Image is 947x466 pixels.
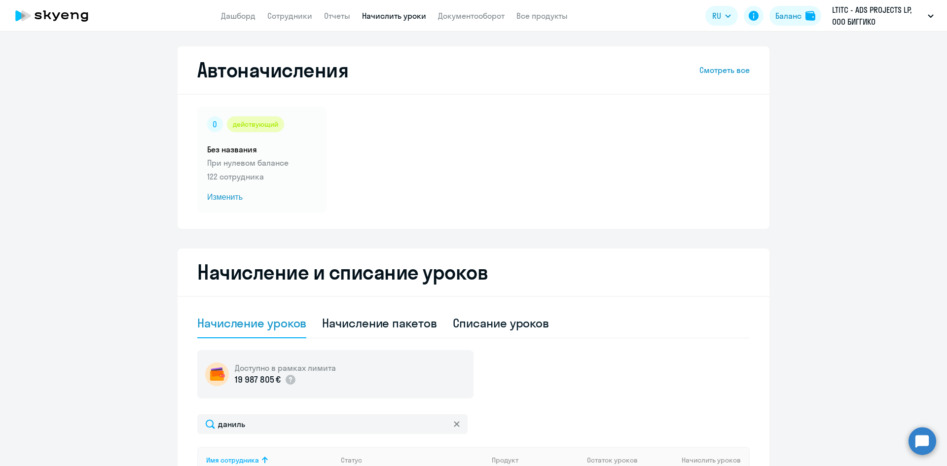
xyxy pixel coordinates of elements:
[235,373,281,386] p: 19 987 805 €
[587,456,648,465] div: Остаток уроков
[221,11,255,21] a: Дашборд
[587,456,638,465] span: Остаток уроков
[341,456,484,465] div: Статус
[362,11,426,21] a: Начислить уроки
[805,11,815,21] img: balance
[492,456,518,465] div: Продукт
[207,144,317,155] h5: Без названия
[197,260,750,284] h2: Начисление и списание уроков
[516,11,568,21] a: Все продукты
[227,116,284,132] div: действующий
[197,315,306,331] div: Начисление уроков
[492,456,580,465] div: Продукт
[206,456,333,465] div: Имя сотрудника
[206,456,259,465] div: Имя сотрудника
[205,362,229,386] img: wallet-circle.png
[341,456,362,465] div: Статус
[699,64,750,76] a: Смотреть все
[827,4,939,28] button: LTITC - ADS PROJECTS LP, ООО БИГГИКО
[453,315,549,331] div: Списание уроков
[197,414,468,434] input: Поиск по имени, email, продукту или статусу
[832,4,924,28] p: LTITC - ADS PROJECTS LP, ООО БИГГИКО
[197,58,348,82] h2: Автоначисления
[705,6,738,26] button: RU
[324,11,350,21] a: Отчеты
[775,10,801,22] div: Баланс
[322,315,437,331] div: Начисление пакетов
[712,10,721,22] span: RU
[438,11,505,21] a: Документооборот
[769,6,821,26] button: Балансbalance
[207,191,317,203] span: Изменить
[235,362,336,373] h5: Доступно в рамках лимита
[207,157,317,169] p: При нулевом балансе
[267,11,312,21] a: Сотрудники
[207,171,317,182] p: 122 сотрудника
